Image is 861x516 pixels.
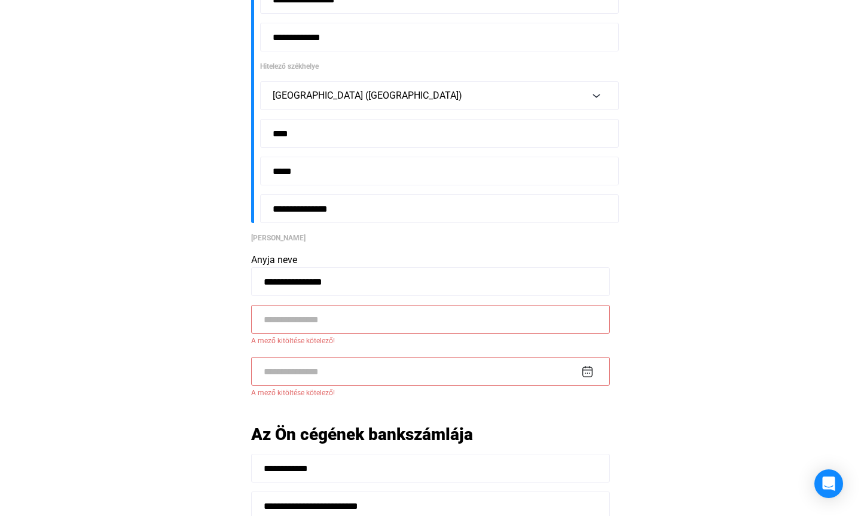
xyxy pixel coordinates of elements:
[581,365,594,378] img: calendar
[251,254,297,265] span: Anyja neve
[580,364,595,379] button: calendar
[251,232,610,244] div: [PERSON_NAME]
[251,334,610,348] span: A mező kitöltése kötelező!
[251,386,610,400] span: A mező kitöltése kötelező!
[273,90,462,101] span: [GEOGRAPHIC_DATA] ([GEOGRAPHIC_DATA])
[251,424,610,445] h2: Az Ön cégének bankszámlája
[814,469,843,498] div: Open Intercom Messenger
[260,60,610,72] div: Hitelező székhelye
[260,81,619,110] button: [GEOGRAPHIC_DATA] ([GEOGRAPHIC_DATA])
